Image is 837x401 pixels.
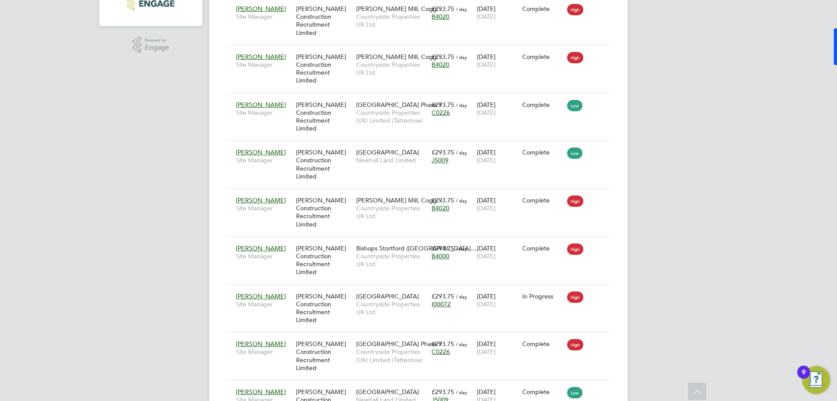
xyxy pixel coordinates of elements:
div: [DATE] [475,144,520,168]
span: Newhall Land Limited [356,156,427,164]
span: [PERSON_NAME] [236,292,286,300]
span: Countryside Properties UK Ltd [356,252,427,268]
span: C0226 [432,109,450,117]
span: High [567,243,583,255]
span: B4000 [432,252,449,260]
span: Countryside Properties UK Ltd [356,204,427,220]
span: / day [456,245,467,252]
div: [DATE] [475,0,520,25]
div: Complete [522,196,563,204]
div: [PERSON_NAME] Construction Recruitment Limited [294,144,354,185]
span: [DATE] [477,300,496,308]
span: Site Manager [236,348,292,356]
span: [PERSON_NAME] [236,148,286,156]
div: Complete [522,244,563,252]
span: / day [456,389,467,395]
span: [GEOGRAPHIC_DATA] Phase 7 [356,101,442,109]
span: [DATE] [477,156,496,164]
span: I00072 [432,300,451,308]
span: Engage [145,44,169,51]
div: Complete [522,101,563,109]
span: Bishops Stortford ([GEOGRAPHIC_DATA]… [356,244,477,252]
div: [DATE] [475,336,520,360]
span: Countryside Properties (UK) Limited (Tattenhoe) [356,109,427,124]
span: High [567,4,583,15]
a: [PERSON_NAME]Site Manager[PERSON_NAME] Construction Recruitment Limited[GEOGRAPHIC_DATA] Phase 7C... [234,96,610,103]
a: [PERSON_NAME]Site Manager[PERSON_NAME] Construction Recruitment LimitedBishops Stortford ([GEOGRA... [234,240,610,247]
span: / day [456,341,467,347]
span: Site Manager [236,252,292,260]
div: 9 [802,372,806,384]
span: [PERSON_NAME] [236,53,286,61]
span: £293.75 [432,148,454,156]
span: £293.75 [432,101,454,109]
div: Complete [522,5,563,13]
a: [PERSON_NAME]Site Manager[PERSON_NAME] Construction Recruitment Limited[GEOGRAPHIC_DATA]Newhall L... [234,144,610,151]
div: [PERSON_NAME] Construction Recruitment Limited [294,192,354,233]
button: Open Resource Center, 9 new notifications [802,366,830,394]
a: [PERSON_NAME]Site Manager[PERSON_NAME] Construction Recruitment Limited[GEOGRAPHIC_DATA]Countrysi... [234,288,610,295]
span: £293.75 [432,388,454,396]
span: High [567,195,583,207]
span: £293.75 [432,196,454,204]
span: [DATE] [477,61,496,69]
span: Site Manager [236,156,292,164]
div: [PERSON_NAME] Construction Recruitment Limited [294,336,354,376]
span: [PERSON_NAME] Mill, Cogg… [356,53,443,61]
span: [DATE] [477,204,496,212]
span: / day [456,54,467,60]
span: [PERSON_NAME] [236,244,286,252]
span: £293.75 [432,5,454,13]
span: [GEOGRAPHIC_DATA] [356,388,419,396]
span: £293.75 [432,53,454,61]
span: [PERSON_NAME] Mill, Cogg… [356,5,443,13]
span: £293.75 [432,244,454,252]
span: [DATE] [477,252,496,260]
span: Low [567,147,582,159]
span: [PERSON_NAME] [236,101,286,109]
span: Site Manager [236,300,292,308]
span: High [567,52,583,63]
div: In Progress [522,292,563,300]
div: [DATE] [475,192,520,216]
div: [DATE] [475,48,520,73]
div: [PERSON_NAME] Construction Recruitment Limited [294,0,354,41]
span: £293.75 [432,292,454,300]
span: Site Manager [236,109,292,117]
span: [PERSON_NAME] [236,340,286,348]
div: [PERSON_NAME] Construction Recruitment Limited [294,240,354,281]
span: [PERSON_NAME] Mill, Cogg… [356,196,443,204]
span: [GEOGRAPHIC_DATA] [356,148,419,156]
span: Low [567,387,582,398]
span: C0226 [432,348,450,356]
span: / day [456,197,467,204]
div: [DATE] [475,96,520,121]
div: [PERSON_NAME] Construction Recruitment Limited [294,48,354,89]
div: Complete [522,53,563,61]
span: J5009 [432,156,449,164]
span: [DATE] [477,13,496,21]
div: Complete [522,148,563,156]
span: [PERSON_NAME] [236,5,286,13]
a: [PERSON_NAME]Site Manager[PERSON_NAME] Construction Recruitment Limited[PERSON_NAME] Mill, Cogg…C... [234,192,610,199]
div: [DATE] [475,288,520,312]
span: / day [456,149,467,156]
a: Powered byEngage [133,37,170,53]
span: [GEOGRAPHIC_DATA] Phase 7 [356,340,442,348]
span: [GEOGRAPHIC_DATA] [356,292,419,300]
span: Site Manager [236,61,292,69]
span: Countryside Properties (UK) Limited (Tattenhoe) [356,348,427,363]
span: [PERSON_NAME] [236,388,286,396]
span: Countryside Properties UK Ltd [356,300,427,316]
span: / day [456,293,467,300]
span: / day [456,6,467,12]
span: B4020 [432,204,449,212]
span: High [567,291,583,303]
div: [DATE] [475,240,520,264]
a: [PERSON_NAME]Site Manager[PERSON_NAME] Construction Recruitment Limited[GEOGRAPHIC_DATA]Newhall L... [234,383,610,391]
a: [PERSON_NAME]Site Manager[PERSON_NAME] Construction Recruitment Limited[GEOGRAPHIC_DATA] Phase 7C... [234,335,610,343]
span: [PERSON_NAME] [236,196,286,204]
span: Site Manager [236,204,292,212]
span: Countryside Properties UK Ltd [356,61,427,76]
span: Countryside Properties UK Ltd [356,13,427,28]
